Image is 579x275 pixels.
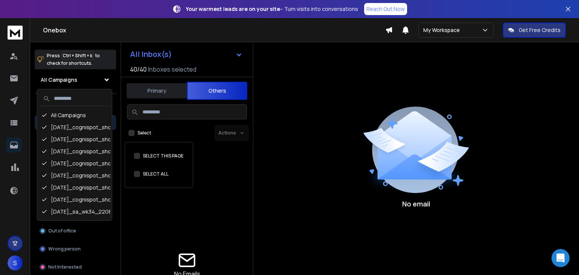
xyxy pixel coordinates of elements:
[39,109,110,121] div: All Campaigns
[48,264,82,270] p: Not Interested
[61,51,93,60] span: Ctrl + Shift + k
[47,52,100,67] p: Press to check for shortcuts.
[39,145,110,157] div: [DATE]_cognispot_shopify_ind_06092025
[143,171,168,177] label: SELECT ALL
[39,194,110,206] div: [DATE]_cognispot_shopify_ind_02092025
[39,206,110,218] div: [DATE]_sa_wk34_22082025
[187,82,247,100] button: Others
[8,26,23,40] img: logo
[35,100,116,110] h3: Filters
[127,82,187,99] button: Primary
[39,133,110,145] div: [DATE]_cognispot_shopify_ind_08092025
[402,199,430,209] p: No email
[186,5,280,12] strong: Your warmest leads are on your site
[48,228,76,234] p: Out of office
[551,249,570,267] div: Open Intercom Messenger
[43,26,385,35] h1: Onebox
[39,218,110,230] div: [DATE]_sa_wk34_21082025
[138,130,151,136] label: Select
[143,153,184,159] label: SELECT THIS PAGE
[39,157,110,170] div: [DATE]_cognispot_shopify_ind_05092025
[39,170,110,182] div: [DATE]_cognispot_shopify_ind_04092025
[8,255,23,270] span: S
[39,121,110,133] div: [DATE]_cognispot_shopify_ind_09092025
[366,5,405,13] p: Reach Out Now
[130,50,172,58] h1: All Inbox(s)
[130,65,147,74] span: 40 / 40
[41,76,77,84] h1: All Campaigns
[48,246,81,252] p: Wrong person
[148,65,196,74] h3: Inboxes selected
[39,182,110,194] div: [DATE]_cognispot_shopify_ind_03092025
[423,26,463,34] p: My Workspace
[186,5,358,13] p: – Turn visits into conversations
[519,26,561,34] p: Get Free Credits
